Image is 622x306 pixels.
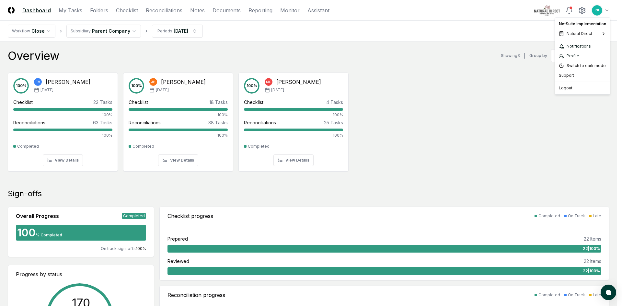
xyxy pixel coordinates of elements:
[556,71,609,80] div: Support
[556,51,609,61] a: Profile
[556,41,609,51] a: Notifications
[556,19,609,29] div: NetSuite Implementation
[556,61,609,71] div: Switch to dark mode
[567,31,592,37] span: Natural Direct
[556,83,609,93] div: Logout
